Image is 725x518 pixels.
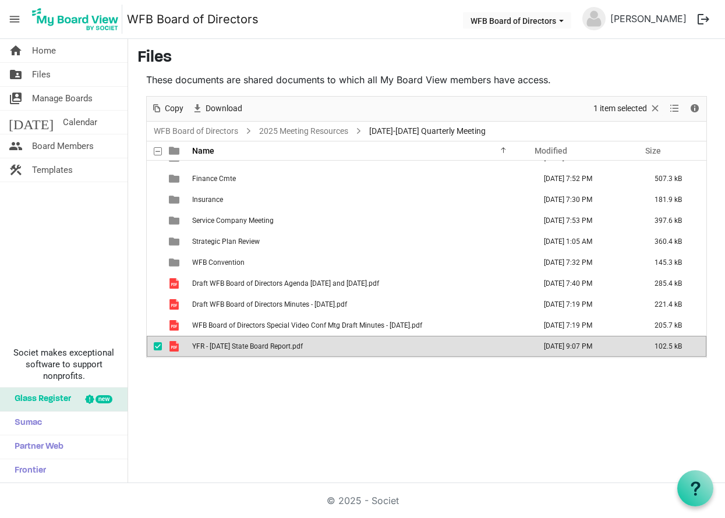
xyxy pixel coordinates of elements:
td: September 16, 2025 7:40 PM column header Modified [532,273,642,294]
div: Download [188,97,246,121]
td: 285.4 kB is template cell column header Size [642,273,706,294]
td: checkbox [147,210,162,231]
td: September 12, 2025 7:53 PM column header Modified [532,210,642,231]
span: Templates [32,158,73,182]
td: checkbox [147,336,162,357]
span: Finance Cmte [192,175,236,183]
span: Modified [535,146,567,155]
span: Manage Boards [32,87,93,110]
span: Files [32,63,51,86]
button: Details [687,101,703,116]
a: [PERSON_NAME] [606,7,691,30]
span: Size [645,146,661,155]
td: 221.4 kB is template cell column header Size [642,294,706,315]
span: home [9,39,23,62]
button: logout [691,7,716,31]
td: September 12, 2025 7:19 PM column header Modified [532,315,642,336]
td: checkbox [147,252,162,273]
span: Home [32,39,56,62]
td: checkbox [147,273,162,294]
td: 507.3 kB is template cell column header Size [642,168,706,189]
span: folder_shared [9,63,23,86]
p: These documents are shared documents to which all My Board View members have access. [146,73,707,87]
span: switch_account [9,87,23,110]
td: September 12, 2025 7:52 PM column header Modified [532,168,642,189]
td: 102.5 kB is template cell column header Size [642,336,706,357]
span: Dues Review Cmte [192,154,250,162]
td: WFB Board of Directors Special Video Conf Mtg Draft Minutes - 8-19-2025.pdf is template cell colu... [189,315,532,336]
span: construction [9,158,23,182]
img: no-profile-picture.svg [582,7,606,30]
span: people [9,134,23,158]
div: Copy [147,97,188,121]
td: is template cell column header type [162,273,189,294]
span: 1 item selected [592,101,648,116]
td: checkbox [147,294,162,315]
button: View dropdownbutton [667,101,681,116]
td: Service Company Meeting is template cell column header Name [189,210,532,231]
span: Partner Web [9,435,63,459]
td: is template cell column header type [162,168,189,189]
span: [DATE] [9,111,54,134]
img: My Board View Logo [29,5,122,34]
span: Strategic Plan Review [192,237,260,246]
a: © 2025 - Societ [327,495,399,506]
h3: Files [137,48,716,68]
td: checkbox [147,168,162,189]
span: [DATE]-[DATE] Quarterly Meeting [367,124,488,139]
div: View [665,97,685,121]
td: September 15, 2025 9:07 PM column header Modified [532,336,642,357]
td: WFB Convention is template cell column header Name [189,252,532,273]
span: Name [192,146,214,155]
a: 2025 Meeting Resources [257,124,351,139]
td: YFR - September 2025 State Board Report.pdf is template cell column header Name [189,336,532,357]
span: Copy [164,101,185,116]
td: checkbox [147,189,162,210]
td: 397.6 kB is template cell column header Size [642,210,706,231]
td: September 17, 2025 1:05 AM column header Modified [532,231,642,252]
span: Draft WFB Board of Directors Minutes - [DATE].pdf [192,300,347,308]
span: YFR - [DATE] State Board Report.pdf [192,342,303,350]
td: 205.7 kB is template cell column header Size [642,315,706,336]
div: new [96,395,112,403]
div: Clear selection [589,97,665,121]
td: Draft WFB Board of Directors Agenda 9-18 and 9-19-2025.pdf is template cell column header Name [189,273,532,294]
td: is template cell column header type [162,231,189,252]
td: Strategic Plan Review is template cell column header Name [189,231,532,252]
button: WFB Board of Directors dropdownbutton [463,12,571,29]
a: My Board View Logo [29,5,127,34]
td: 360.4 kB is template cell column header Size [642,231,706,252]
a: WFB Board of Directors [151,124,241,139]
span: Board Members [32,134,94,158]
td: Insurance is template cell column header Name [189,189,532,210]
span: Draft WFB Board of Directors Agenda [DATE] and [DATE].pdf [192,279,379,288]
td: is template cell column header type [162,210,189,231]
td: checkbox [147,315,162,336]
span: WFB Board of Directors Special Video Conf Mtg Draft Minutes - [DATE].pdf [192,321,422,329]
button: Copy [149,101,186,116]
span: Download [204,101,243,116]
span: Insurance [192,196,223,204]
td: Finance Cmte is template cell column header Name [189,168,532,189]
td: 145.3 kB is template cell column header Size [642,252,706,273]
td: checkbox [147,231,162,252]
td: Draft WFB Board of Directors Minutes - 7-29-2025.pdf is template cell column header Name [189,294,532,315]
td: September 12, 2025 7:32 PM column header Modified [532,252,642,273]
span: Sumac [9,411,42,435]
td: is template cell column header type [162,294,189,315]
td: 181.9 kB is template cell column header Size [642,189,706,210]
span: menu [3,8,26,30]
span: Glass Register [9,388,71,411]
span: WFB Convention [192,258,245,267]
span: Calendar [63,111,97,134]
span: Frontier [9,459,46,482]
div: Details [685,97,705,121]
td: September 12, 2025 7:30 PM column header Modified [532,189,642,210]
td: is template cell column header type [162,252,189,273]
td: is template cell column header type [162,336,189,357]
a: WFB Board of Directors [127,8,259,31]
button: Download [190,101,245,116]
td: September 12, 2025 7:19 PM column header Modified [532,294,642,315]
td: is template cell column header type [162,315,189,336]
td: is template cell column header type [162,189,189,210]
